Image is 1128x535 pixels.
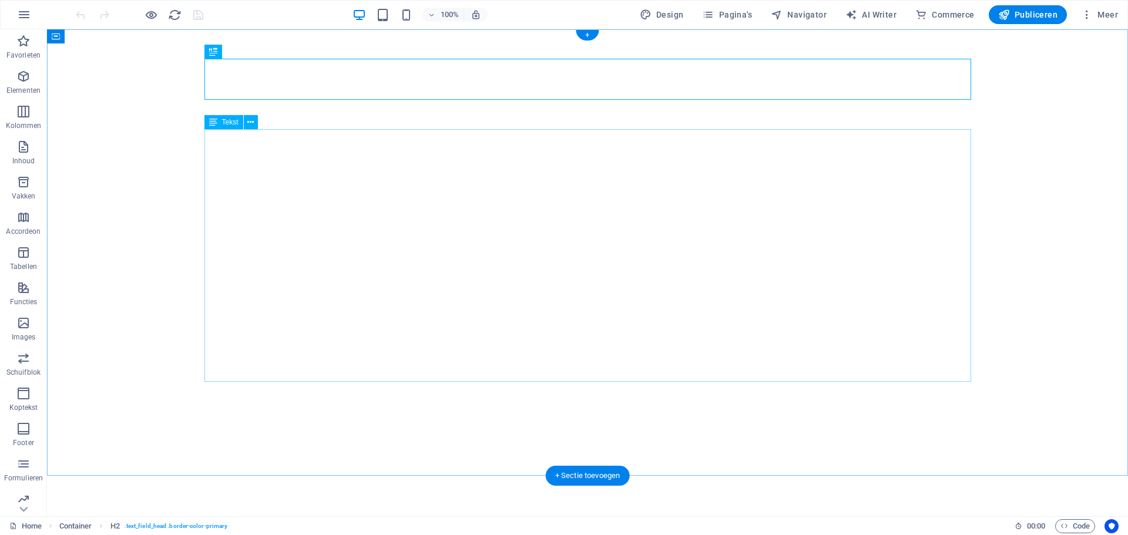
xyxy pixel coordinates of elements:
button: AI Writer [841,5,901,24]
p: Accordeon [6,227,41,236]
p: Kolommen [6,121,42,130]
button: reload [167,8,182,22]
p: Elementen [6,86,41,95]
span: . text_field_head .border-color-primary [125,519,228,533]
button: Code [1055,519,1095,533]
p: Images [12,332,36,342]
p: Formulieren [4,473,43,483]
i: Pagina opnieuw laden [168,8,182,22]
button: Pagina's [697,5,757,24]
span: Klik om te selecteren, dubbelklik om te bewerken [110,519,120,533]
p: Favorieten [6,51,41,60]
button: Publiceren [989,5,1067,24]
span: Design [640,9,684,21]
p: Schuifblok [6,368,41,377]
a: Klik om selectie op te heffen, dubbelklik om Pagina's te open [9,519,42,533]
div: + Sectie toevoegen [546,466,630,486]
button: Design [635,5,689,24]
button: 100% [422,8,464,22]
span: 00 00 [1027,519,1045,533]
button: Klik hier om de voorbeeldmodus te verlaten en verder te gaan met bewerken [144,8,158,22]
p: Inhoud [12,156,35,166]
span: Tekst [222,119,239,126]
p: Footer [13,438,34,447]
button: Usercentrics [1104,519,1119,533]
p: Vakken [12,191,36,201]
span: Klik om te selecteren, dubbelklik om te bewerken [59,519,92,533]
span: Publiceren [998,9,1057,21]
p: Functies [10,297,38,307]
i: Stel bij het wijzigen van de grootte van de weergegeven website automatisch het juist zoomniveau ... [471,9,481,20]
nav: breadcrumb [59,519,228,533]
p: Tabellen [10,262,37,271]
span: Navigator [771,9,827,21]
button: Meer [1076,5,1123,24]
h6: Sessietijd [1015,519,1046,533]
span: Meer [1081,9,1118,21]
span: Code [1060,519,1090,533]
span: Pagina's [702,9,752,21]
div: Design (Ctrl+Alt+Y) [635,5,689,24]
span: : [1035,521,1037,530]
button: Navigator [766,5,831,24]
div: + [576,30,599,41]
h6: 100% [440,8,459,22]
p: Koptekst [9,403,38,412]
span: AI Writer [845,9,897,21]
span: Commerce [915,9,975,21]
button: Commerce [911,5,979,24]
